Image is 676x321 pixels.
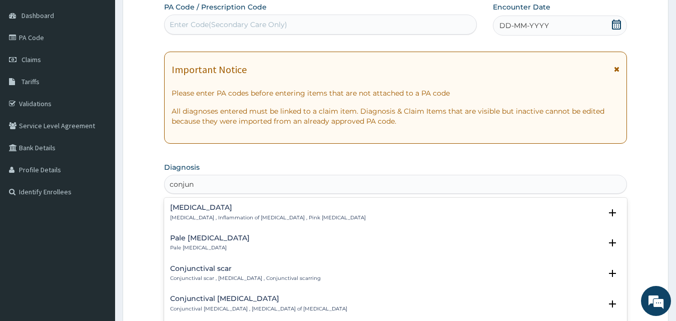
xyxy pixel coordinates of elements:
[22,11,54,20] span: Dashboard
[170,244,250,251] p: Pale [MEDICAL_DATA]
[499,21,549,31] span: DD-MM-YYYY
[172,88,620,98] p: Please enter PA codes before entering items that are not attached to a PA code
[172,64,247,75] h1: Important Notice
[52,56,168,69] div: Chat with us now
[170,204,366,211] h4: [MEDICAL_DATA]
[170,265,321,272] h4: Conjunctival scar
[606,298,618,310] i: open select status
[493,2,550,12] label: Encounter Date
[170,275,321,282] p: Conjunctival scar , [MEDICAL_DATA] , Conjunctival scarring
[164,162,200,172] label: Diagnosis
[172,106,620,126] p: All diagnoses entered must be linked to a claim item. Diagnosis & Claim Items that are visible bu...
[170,214,366,221] p: [MEDICAL_DATA] , Inflammation of [MEDICAL_DATA] , Pink [MEDICAL_DATA]
[164,5,188,29] div: Minimize live chat window
[170,20,287,30] div: Enter Code(Secondary Care Only)
[5,214,191,249] textarea: Type your message and hit 'Enter'
[19,50,41,75] img: d_794563401_company_1708531726252_794563401
[606,237,618,249] i: open select status
[606,207,618,219] i: open select status
[22,55,41,64] span: Claims
[606,267,618,279] i: open select status
[170,305,347,312] p: Conjunctival [MEDICAL_DATA] , [MEDICAL_DATA] of [MEDICAL_DATA]
[170,234,250,242] h4: Pale [MEDICAL_DATA]
[170,295,347,302] h4: Conjunctival [MEDICAL_DATA]
[22,77,40,86] span: Tariffs
[164,2,267,12] label: PA Code / Prescription Code
[58,97,138,198] span: We're online!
